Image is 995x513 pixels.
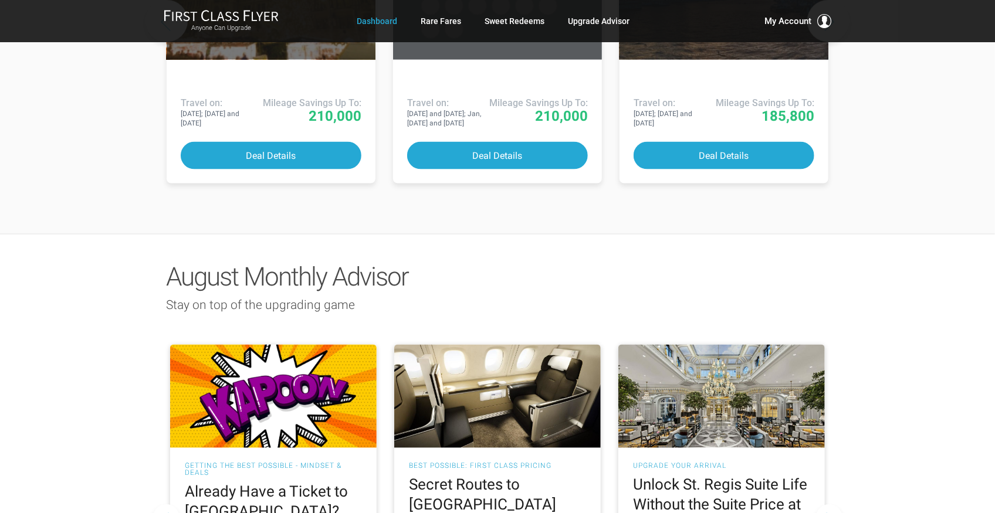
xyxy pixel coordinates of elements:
[764,14,831,28] button: My Account
[485,11,544,32] a: Sweet Redeems
[166,298,355,312] span: Stay on top of the upgrading game
[634,142,814,169] button: Deal Details
[164,9,279,33] a: First Class FlyerAnyone Can Upgrade
[409,463,586,470] h3: Best Possible: First Class Pricing
[421,11,461,32] a: Rare Fares
[164,24,279,32] small: Anyone Can Upgrade
[185,463,362,477] h3: Getting the Best Possible - Mindset & Deals
[407,142,588,169] button: Deal Details
[166,262,408,293] span: August Monthly Advisor
[764,14,811,28] span: My Account
[357,11,397,32] a: Dashboard
[633,463,810,470] h3: Upgrade Your Arrival
[181,142,361,169] button: Deal Details
[164,9,279,22] img: First Class Flyer
[568,11,630,32] a: Upgrade Advisor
